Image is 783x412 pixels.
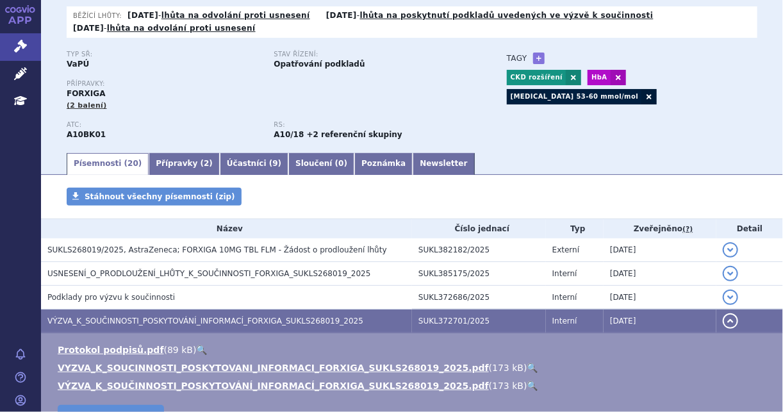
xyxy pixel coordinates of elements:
[58,361,770,374] li: ( )
[288,153,354,175] a: Sloučení (0)
[412,261,546,285] td: SUKL385175/2025
[67,188,242,206] a: Stáhnout všechny písemnosti (zip)
[604,309,716,333] td: [DATE]
[161,11,310,20] a: lhůta na odvolání proti usnesení
[682,225,693,234] abbr: (?)
[307,130,402,139] strong: +2 referenční skupiny
[272,159,277,168] span: 9
[85,192,235,201] span: Stáhnout všechny písemnosti (zip)
[507,51,527,66] h3: Tagy
[716,219,783,238] th: Detail
[47,293,175,302] span: Podklady pro výzvu k součinnosti
[360,11,654,20] a: lhůta na poskytnutí podkladů uvedených ve výzvě k součinnosti
[588,70,610,85] a: HbA
[723,266,738,281] button: detail
[128,10,310,21] p: -
[546,219,604,238] th: Typ
[73,23,256,33] p: -
[107,24,256,33] a: lhůta na odvolání proti usnesení
[604,261,716,285] td: [DATE]
[507,89,642,104] a: [MEDICAL_DATA] 53-60 mmol/mol
[507,70,566,85] a: CKD rozšíření
[67,80,481,88] p: Přípravky:
[58,379,770,392] li: ( )
[552,245,579,254] span: Externí
[326,11,357,20] strong: [DATE]
[412,309,546,333] td: SUKL372701/2025
[41,219,412,238] th: Název
[354,153,413,175] a: Poznámka
[67,130,106,139] strong: DAPAGLIFLOZIN
[338,159,343,168] span: 0
[552,269,577,278] span: Interní
[128,11,158,20] strong: [DATE]
[67,101,107,110] span: (2 balení)
[274,121,468,129] p: RS:
[128,159,138,168] span: 20
[196,345,207,355] a: 🔍
[527,363,538,373] a: 🔍
[73,24,104,33] strong: [DATE]
[492,381,523,391] span: 173 kB
[67,89,106,98] span: FORXIGA
[604,238,716,262] td: [DATE]
[167,345,193,355] span: 89 kB
[67,51,261,58] p: Typ SŘ:
[274,130,304,139] strong: empagliflozin, dapagliflozin, kapagliflozin
[204,159,209,168] span: 2
[220,153,288,175] a: Účastníci (9)
[58,381,489,391] a: VÝZVA_K_SOUČINNOSTI_POSKYTOVÁNÍ_INFORMACÍ_FORXIGA_SUKLS268019_2025.pdf
[73,10,124,21] span: Běžící lhůty:
[527,381,538,391] a: 🔍
[412,238,546,262] td: SUKL382182/2025
[326,10,654,21] p: -
[604,285,716,309] td: [DATE]
[47,245,387,254] span: SUKLS268019/2025, AstraZeneca; FORXIGA 10MG TBL FLM - Žádost o prodloužení lhůty
[47,317,363,325] span: VÝZVA_K_SOUČINNOSTI_POSKYTOVÁNÍ_INFORMACÍ_FORXIGA_SUKLS268019_2025
[149,153,220,175] a: Přípravky (2)
[723,290,738,305] button: detail
[412,285,546,309] td: SUKL372686/2025
[533,53,545,64] a: +
[604,219,716,238] th: Zveřejněno
[723,313,738,329] button: detail
[274,51,468,58] p: Stav řízení:
[47,269,371,278] span: USNESENÍ_O_PRODLOUŽENÍ_LHŮTY_K_SOUČINNOSTI_FORXIGA_SUKLS268019_2025
[58,363,489,373] a: VYZVA_K_SOUCINNOSTI_POSKYTOVANI_INFORMACI_FORXIGA_SUKLS268019_2025.pdf
[412,219,546,238] th: Číslo jednací
[58,345,164,355] a: Protokol podpisů.pdf
[552,293,577,302] span: Interní
[413,153,474,175] a: Newsletter
[58,343,770,356] li: ( )
[723,242,738,258] button: detail
[67,60,89,69] strong: VaPÚ
[274,60,365,69] strong: Opatřování podkladů
[67,121,261,129] p: ATC:
[67,153,149,175] a: Písemnosti (20)
[492,363,523,373] span: 173 kB
[552,317,577,325] span: Interní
